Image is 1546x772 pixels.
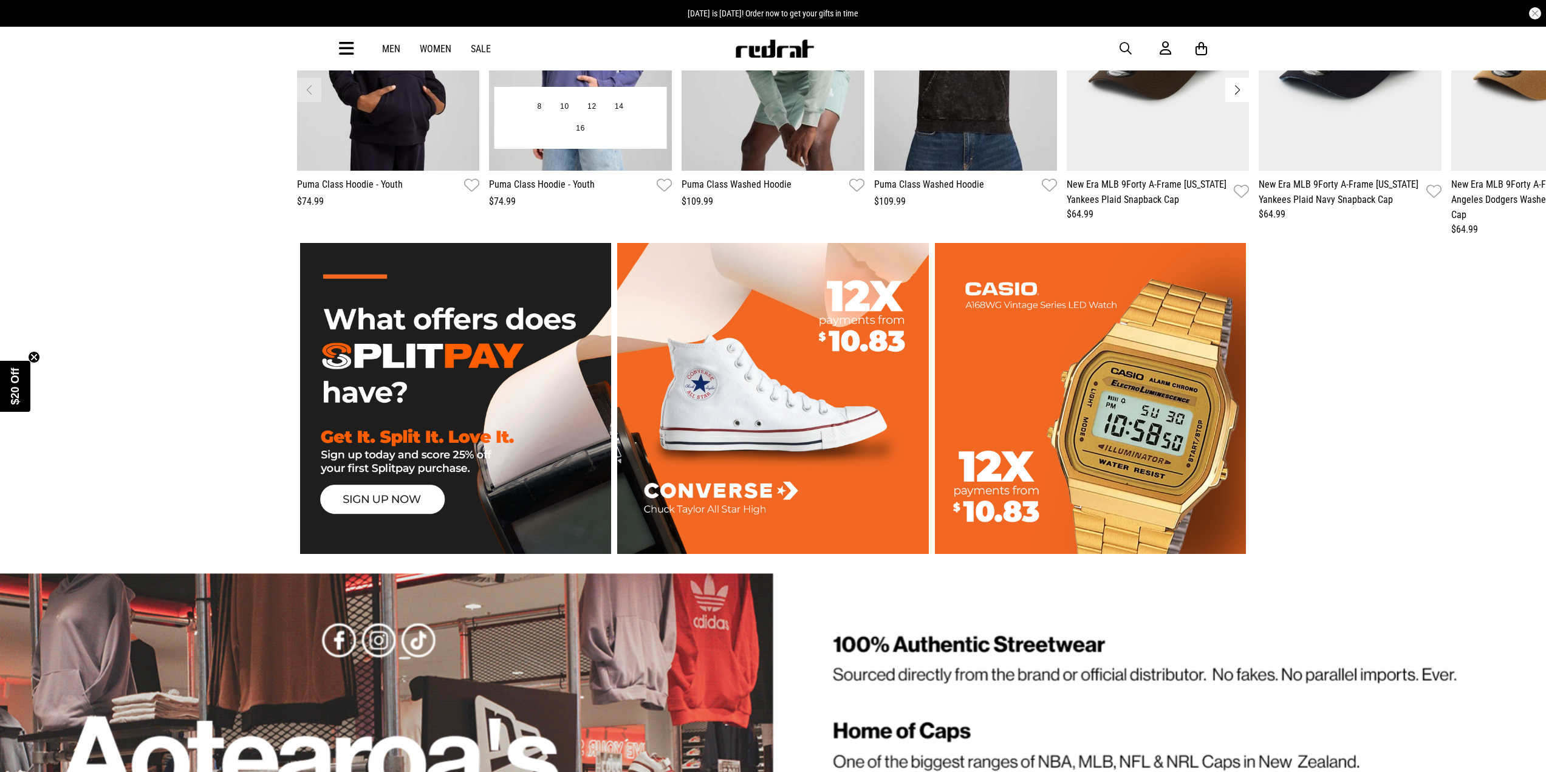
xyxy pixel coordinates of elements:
div: $109.99 [874,194,1057,209]
a: Men [382,43,400,55]
a: Puma Class Hoodie - Youth [297,177,403,194]
button: 16 [567,118,594,140]
button: Close teaser [28,351,40,363]
span: [DATE] is [DATE]! Order now to get your gifts in time [688,9,858,18]
a: Puma Class Hoodie - Youth [489,177,595,194]
button: 14 [606,96,633,118]
div: $74.99 [297,194,480,209]
button: 10 [551,96,578,118]
span: $20 Off [9,367,21,405]
div: $109.99 [682,194,864,209]
button: Open LiveChat chat widget [10,5,46,41]
a: Puma Class Washed Hoodie [874,177,984,194]
button: 8 [528,96,551,118]
button: Previous slide [297,78,321,102]
button: Next slide [1225,78,1250,102]
div: $74.99 [489,194,672,209]
img: Redrat logo [734,39,815,58]
div: $64.99 [1067,207,1250,222]
div: $64.99 [1259,207,1442,222]
a: New Era MLB 9Forty A-Frame [US_STATE] Yankees Plaid Snapback Cap [1067,177,1230,207]
button: 12 [578,96,606,118]
a: Sale [471,43,491,55]
a: Women [420,43,451,55]
a: Puma Class Washed Hoodie [682,177,792,194]
a: New Era MLB 9Forty A-Frame [US_STATE] Yankees Plaid Navy Snapback Cap [1259,177,1421,207]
